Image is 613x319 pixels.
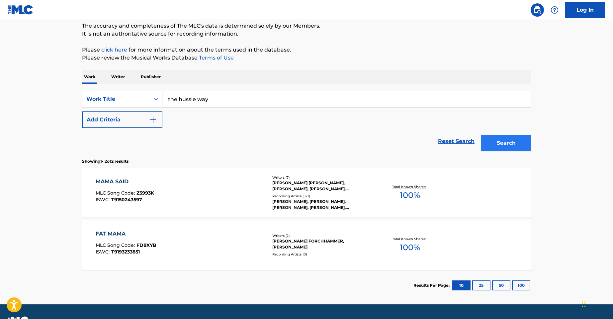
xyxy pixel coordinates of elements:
div: Work Title [86,95,146,103]
div: MAMA SAID [96,178,154,186]
p: Please for more information about the terms used in the database. [82,46,531,54]
p: Please review the Musical Works Database [82,54,531,62]
a: Reset Search [435,134,478,149]
div: [PERSON_NAME], [PERSON_NAME], [PERSON_NAME], [PERSON_NAME], [PERSON_NAME] [272,199,373,211]
img: help [551,6,559,14]
div: Writers ( 7 ) [272,175,373,180]
button: 50 [492,280,510,290]
div: Help [548,3,561,17]
a: Log In [565,2,605,18]
img: 9d2ae6d4665cec9f34b9.svg [149,116,157,124]
button: 25 [472,280,490,290]
p: It is not an authoritative source for recording information. [82,30,531,38]
p: Work [82,70,97,84]
button: 10 [452,280,471,290]
p: Results Per Page: [413,282,451,288]
img: search [533,6,541,14]
div: Writers ( 2 ) [272,233,373,238]
div: [PERSON_NAME] [PERSON_NAME], [PERSON_NAME], [PERSON_NAME], [PERSON_NAME], [PERSON_NAME], [PERSON_... [272,180,373,192]
span: T9193233851 [111,249,140,255]
span: 100 % [400,241,420,253]
iframe: Chat Widget [580,287,613,319]
p: Publisher [139,70,163,84]
a: MAMA SAIDMLC Song Code:Z5993KISWC:T9150243597Writers (7)[PERSON_NAME] [PERSON_NAME], [PERSON_NAME... [82,168,531,218]
span: T9150243597 [111,197,142,203]
span: FD8XYB [136,242,156,248]
span: MLC Song Code : [96,190,136,196]
p: Writer [109,70,127,84]
a: Public Search [531,3,544,17]
a: Terms of Use [198,55,234,61]
div: Recording Artists ( 521 ) [272,194,373,199]
form: Search Form [82,91,531,155]
div: FAT MAMA [96,230,156,238]
a: FAT MAMAMLC Song Code:FD8XYBISWC:T9193233851Writers (2)[PERSON_NAME] FORCHHAMMER, [PERSON_NAME]Re... [82,220,531,270]
a: click here [101,47,127,53]
span: 100 % [400,189,420,201]
button: Search [481,135,531,151]
button: Add Criteria [82,111,162,128]
div: Recording Artists ( 0 ) [272,252,373,257]
div: [PERSON_NAME] FORCHHAMMER, [PERSON_NAME] [272,238,373,250]
p: Total Known Shares: [392,184,428,189]
p: The accuracy and completeness of The MLC's data is determined solely by our Members. [82,22,531,30]
span: MLC Song Code : [96,242,136,248]
p: Total Known Shares: [392,237,428,241]
div: Drag [582,294,586,314]
span: ISWC : [96,197,111,203]
img: MLC Logo [8,5,34,15]
p: Showing 1 - 2 of 2 results [82,158,129,164]
button: 100 [512,280,530,290]
span: ISWC : [96,249,111,255]
span: Z5993K [136,190,154,196]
